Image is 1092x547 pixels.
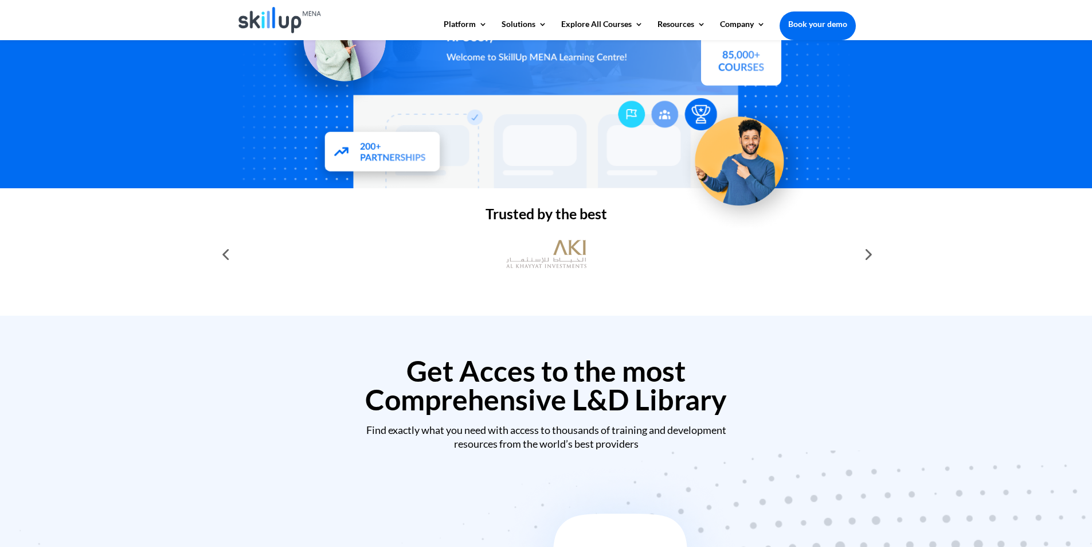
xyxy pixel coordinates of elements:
[238,7,322,33] img: Skillup Mena
[1035,492,1092,547] iframe: Chat Widget
[237,424,856,451] div: Find exactly what you need with access to thousands of training and development resources from th...
[237,356,856,420] h2: Get Acces to the most Comprehensive L&D Library
[701,7,781,91] img: Courses library - SkillUp MENA
[444,20,487,40] a: Platform
[561,20,643,40] a: Explore All Courses
[676,92,812,228] img: Upskill your workforce - SkillUp
[720,20,765,40] a: Company
[780,11,856,37] a: Book your demo
[237,207,856,227] h2: Trusted by the best
[502,20,547,40] a: Solutions
[657,20,706,40] a: Resources
[506,234,586,274] img: al khayyat investments logo
[311,121,453,187] img: Partners - SkillUp Mena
